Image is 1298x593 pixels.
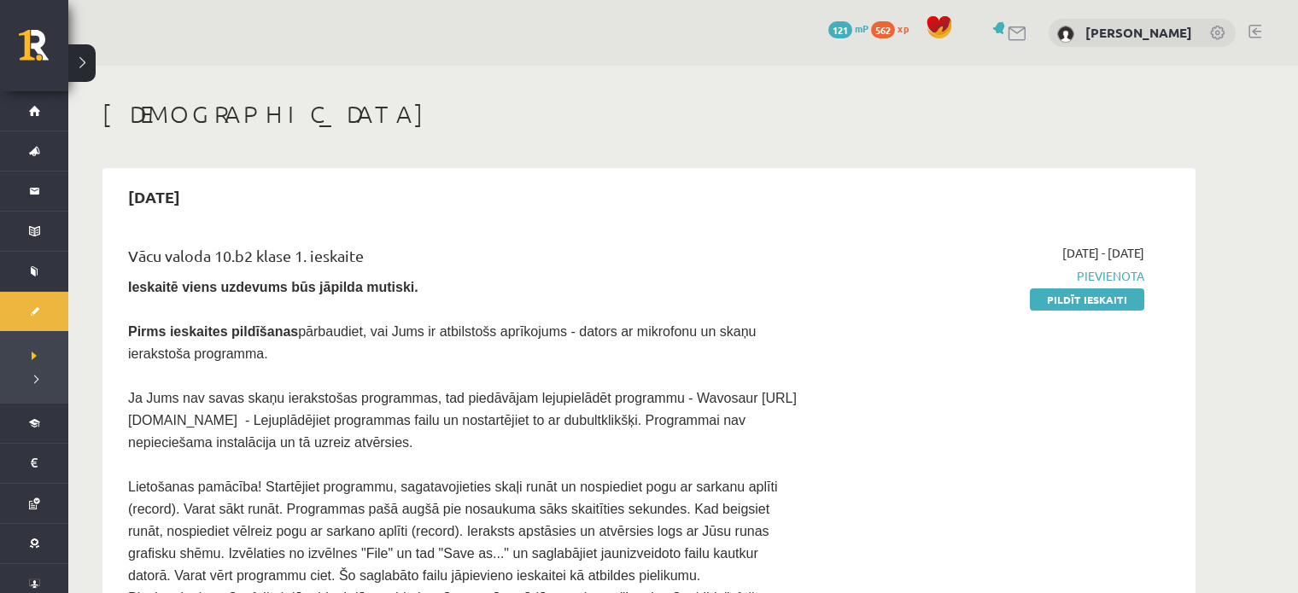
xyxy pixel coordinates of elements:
[871,21,917,35] a: 562 xp
[128,324,298,339] strong: Pirms ieskaites pildīšanas
[128,280,418,294] strong: Ieskaitē viens uzdevums būs jāpilda mutiski.
[897,21,909,35] span: xp
[19,30,68,73] a: Rīgas 1. Tālmācības vidusskola
[102,100,1196,129] h1: [DEMOGRAPHIC_DATA]
[1030,288,1144,311] a: Pildīt ieskaiti
[1057,26,1074,43] img: Rauls Rimkus
[111,177,197,217] h2: [DATE]
[1085,24,1192,41] a: [PERSON_NAME]
[128,324,756,361] span: pārbaudiet, vai Jums ir atbilstošs aprīkojums - dators ar mikrofonu un skaņu ierakstoša programma.
[128,391,797,450] span: Ja Jums nav savas skaņu ierakstošas programmas, tad piedāvājam lejupielādēt programmu - Wavosaur ...
[822,267,1144,285] span: Pievienota
[828,21,852,38] span: 121
[855,21,868,35] span: mP
[128,480,777,583] span: Lietošanas pamācība! Startējiet programmu, sagatavojieties skaļi runāt un nospiediet pogu ar sark...
[871,21,895,38] span: 562
[128,244,797,276] div: Vācu valoda 10.b2 klase 1. ieskaite
[828,21,868,35] a: 121 mP
[1062,244,1144,262] span: [DATE] - [DATE]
